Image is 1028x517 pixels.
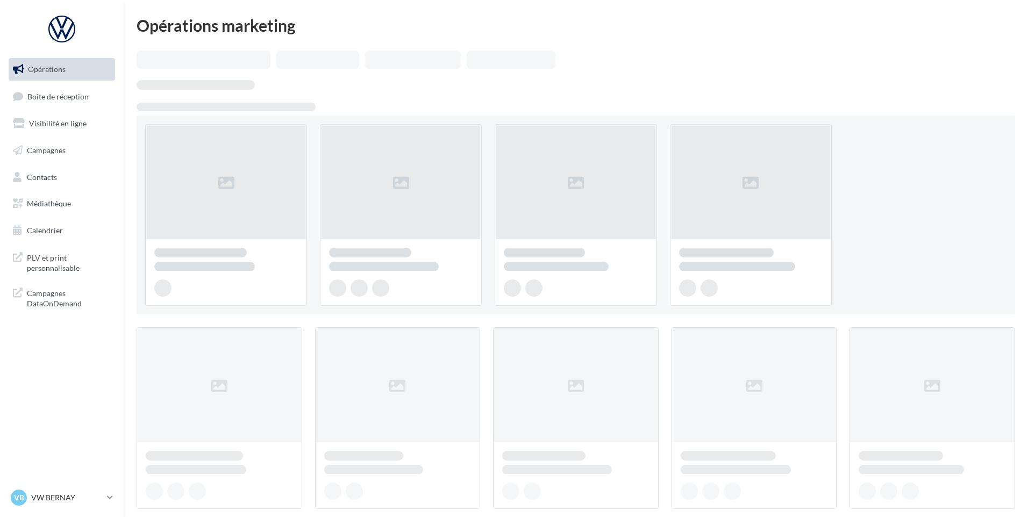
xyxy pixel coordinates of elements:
[6,85,117,108] a: Boîte de réception
[27,250,111,274] span: PLV et print personnalisable
[6,219,117,242] a: Calendrier
[9,487,115,508] a: VB VW BERNAY
[27,286,111,309] span: Campagnes DataOnDemand
[31,492,103,503] p: VW BERNAY
[27,199,71,208] span: Médiathèque
[6,246,117,278] a: PLV et print personnalisable
[28,64,66,74] span: Opérations
[27,91,89,100] span: Boîte de réception
[6,112,117,135] a: Visibilité en ligne
[6,192,117,215] a: Médiathèque
[6,58,117,81] a: Opérations
[27,226,63,235] span: Calendrier
[27,172,57,181] span: Contacts
[6,282,117,313] a: Campagnes DataOnDemand
[14,492,24,503] span: VB
[137,17,1015,33] div: Opérations marketing
[6,139,117,162] a: Campagnes
[29,119,87,128] span: Visibilité en ligne
[6,166,117,189] a: Contacts
[27,146,66,155] span: Campagnes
